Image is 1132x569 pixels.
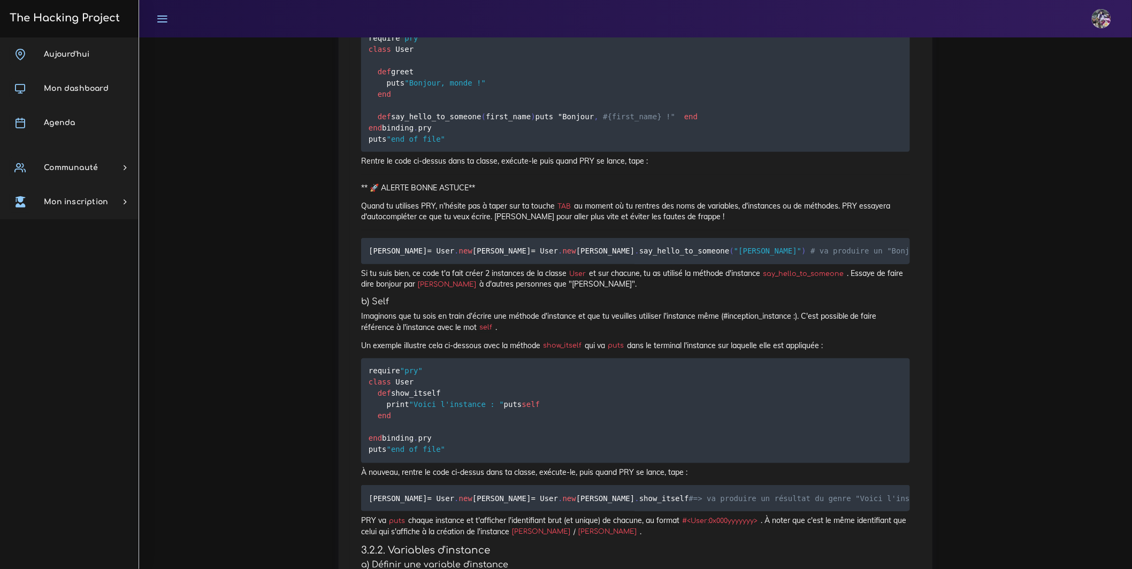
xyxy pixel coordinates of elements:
[361,467,910,478] p: À nouveau, rentre le code ci-dessus dans ta classe, exécute-le, puis quand PRY se lance, tape :
[369,123,382,132] span: end
[414,123,418,132] span: .
[558,494,562,502] span: .
[396,378,414,387] span: User
[361,268,910,290] p: Si tu suis bien, ce code t'a fait créer 2 instances de la classe et sur chacune, tu as utilisé la...
[801,247,806,255] span: )
[810,247,1004,255] span: # va produire un "Bonjour, [PERSON_NAME] !"
[44,119,75,127] span: Agenda
[378,112,391,120] span: def
[563,247,576,255] span: new
[361,182,910,193] p: ** 🚀 ALERTE BONNE ASTUCE**
[427,247,432,255] span: =
[6,12,120,24] h3: The Hacking Project
[361,515,910,537] p: PRY va chaque instance et t'afficher l'identifiant brut (et unique) de chacune, au format . À not...
[361,311,910,333] p: Imaginons que tu sois en train d'écrire une méthode d'instance et que tu veuilles utiliser l'inst...
[369,378,391,387] span: class
[44,198,108,206] span: Mon inscription
[361,297,910,307] h5: b) Self
[396,44,414,53] span: User
[634,247,639,255] span: .
[603,112,675,120] span: #{first_name} !"
[729,247,733,255] span: (
[378,89,391,98] span: end
[369,32,698,145] code: require greet puts say_hello_to_someone first_name puts " binding pry puts
[558,247,562,255] span: .
[454,247,458,255] span: .
[540,341,585,351] code: show_itself
[594,112,599,120] span: ,
[531,247,535,255] span: =
[436,247,454,255] span: User
[409,401,504,409] span: "Voici l'instance : "
[522,401,540,409] span: self
[760,268,847,279] code: say_hello_to_someone
[387,134,446,143] span: "end of file"
[563,494,576,502] span: new
[576,527,640,537] code: [PERSON_NAME]
[44,84,109,93] span: Mon dashboard
[679,516,761,527] code: #<User:0x000yyyyyyy>
[459,494,472,502] span: new
[44,50,89,58] span: Aujourd'hui
[605,341,627,351] code: puts
[555,201,574,212] code: TAB
[386,516,408,527] code: puts
[361,544,910,556] h4: 3.2.2. Variables d'instance
[44,164,98,172] span: Communauté
[562,112,594,120] span: Bonjour
[415,279,479,290] code: [PERSON_NAME]
[540,494,558,502] span: User
[427,494,432,502] span: =
[684,112,698,120] span: end
[531,112,535,120] span: )
[369,434,382,443] span: end
[378,389,391,398] span: def
[477,322,495,333] code: self
[689,494,1068,502] span: #=> va produire un résultat du genre "Voici l'instance : #<User:0x000055701febc118>"
[361,201,910,222] p: Quand tu utilises PRY, n'hésite pas à taper sur ta touche au moment où tu rentres des noms de var...
[361,340,910,351] p: Un exemple illustre cela ci-dessous avec la méthode qui va dans le terminal l'instance sur laquel...
[454,494,458,502] span: .
[378,67,391,75] span: def
[540,247,558,255] span: User
[414,434,418,443] span: .
[369,365,540,456] code: require show_itself print puts binding pry puts
[459,247,472,255] span: new
[404,78,486,87] span: "Bonjour, monde !"
[481,112,486,120] span: (
[1092,9,1111,28] img: eg54bupqcshyolnhdacp.jpg
[567,268,589,279] code: User
[378,412,391,420] span: end
[436,494,454,502] span: User
[400,33,423,42] span: "pry"
[369,44,391,53] span: class
[400,367,423,375] span: "pry"
[634,494,639,502] span: .
[361,156,910,166] p: Rentre le code ci-dessus dans ta classe, exécute-le puis quand PRY se lance, tape :
[734,247,801,255] span: "[PERSON_NAME]"
[509,527,573,537] code: [PERSON_NAME]
[531,494,535,502] span: =
[387,445,446,454] span: "end of file"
